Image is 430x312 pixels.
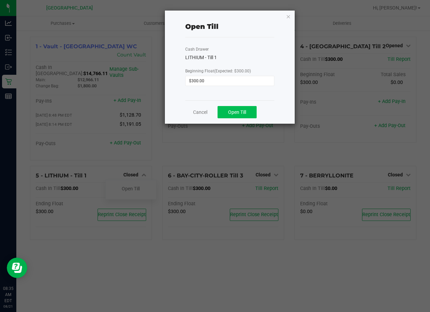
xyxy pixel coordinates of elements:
a: Cancel [193,109,207,116]
div: LITHIUM - Till 1 [185,54,274,61]
div: Open Till [185,21,219,32]
span: (Expected: $300.00) [214,69,251,73]
span: Open Till [228,109,246,115]
iframe: Resource center [7,258,27,278]
label: Cash Drawer [185,46,209,52]
span: Beginning Float [185,69,251,73]
button: Open Till [218,106,257,118]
